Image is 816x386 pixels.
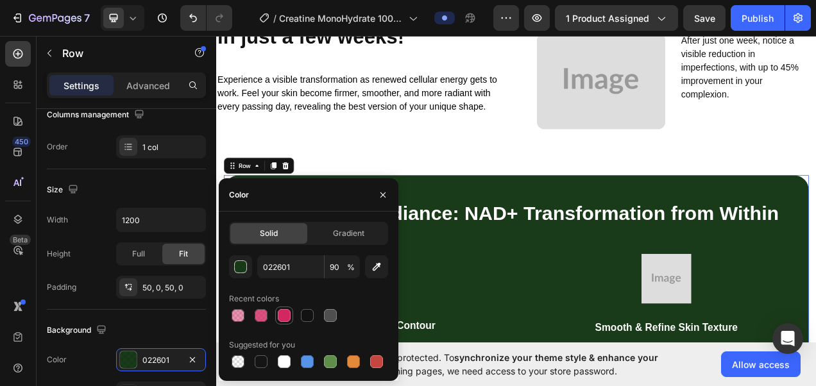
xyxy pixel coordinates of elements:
div: Color [47,354,67,365]
div: Recent colors [229,293,279,305]
p: 7 [84,10,90,26]
div: Beta [10,235,31,245]
div: 50, 0, 50, 0 [142,282,203,294]
input: Auto [117,208,205,231]
div: Padding [47,281,76,293]
div: Height [47,248,71,260]
iframe: Design area [216,31,816,348]
div: 1 col [142,142,203,153]
span: Save [694,13,715,24]
div: Background [47,322,109,339]
img: Alt Image [160,287,225,351]
div: Width [47,214,68,226]
span: Gradient [333,228,364,239]
h2: Shape Your Radiance: NAD+ Transformation from Within [10,217,760,260]
div: Suggested for you [229,339,295,351]
span: / [273,12,276,25]
span: 1 product assigned [566,12,649,25]
div: Open Intercom Messenger [772,323,803,354]
span: Allow access [732,358,790,371]
div: Row [26,167,47,178]
p: Advanced [126,79,170,92]
p: Row [62,46,171,61]
input: Eg: FFFFFF [257,255,324,278]
div: Size [47,181,81,199]
span: Fit [179,248,188,260]
div: Order [47,141,68,153]
div: 022601 [142,355,180,366]
span: Full [132,248,145,260]
div: 450 [12,137,31,147]
button: Save [683,5,726,31]
button: 1 product assigned [555,5,678,31]
span: Your page is password protected. To when designing pages, we need access to your store password. [298,351,708,378]
div: Publish [742,12,774,25]
button: Publish [731,5,785,31]
p: Settings [64,79,99,92]
span: Creatine MonoHydrate 100% Pure [279,12,404,25]
button: Allow access [721,351,801,377]
button: 7 [5,5,96,31]
div: Color [229,189,249,201]
img: Alt Image [545,285,609,349]
div: Undo/Redo [180,5,232,31]
span: Solid [260,228,278,239]
span: synchronize your theme style & enhance your experience [298,352,658,376]
p: After just one week, notice a visible reduction in imperfections, with up to 45% improvement in y... [597,3,759,90]
span: % [347,262,355,273]
div: Columns management [47,106,147,124]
